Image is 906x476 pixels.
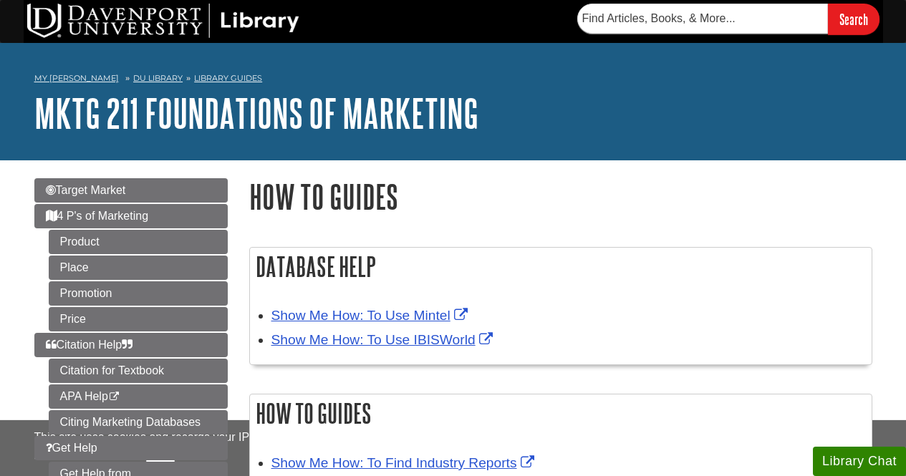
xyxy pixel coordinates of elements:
a: Link opens in new window [271,332,496,347]
a: My [PERSON_NAME] [34,72,119,84]
a: Citation Help [34,333,228,357]
a: Link opens in new window [271,308,471,323]
h2: How To Guides [250,394,872,432]
a: MKTG 211 Foundations of Marketing [34,91,478,135]
a: Target Market [34,178,228,203]
nav: breadcrumb [34,69,872,92]
a: APA Help [49,384,228,409]
a: Product [49,230,228,254]
a: Citation for Textbook [49,359,228,383]
span: 4 P's of Marketing [46,210,149,222]
a: Link opens in new window [271,455,538,470]
a: DU Library [133,73,183,83]
form: Searches DU Library's articles, books, and more [577,4,880,34]
h2: Database Help [250,248,872,286]
input: Search [828,4,880,34]
span: Target Market [46,184,126,196]
i: This link opens in a new window [108,392,120,402]
a: Get Help [34,436,228,460]
a: Place [49,256,228,280]
img: DU Library [27,4,299,38]
a: Promotion [49,281,228,306]
input: Find Articles, Books, & More... [577,4,828,34]
a: 4 P's of Marketing [34,204,228,228]
a: Price [49,307,228,331]
span: Get Help [46,442,97,454]
button: Library Chat [813,447,906,476]
a: Library Guides [194,73,262,83]
h1: How To Guides [249,178,872,215]
span: Citation Help [46,339,133,351]
a: Citing Marketing Databases [49,410,228,434]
